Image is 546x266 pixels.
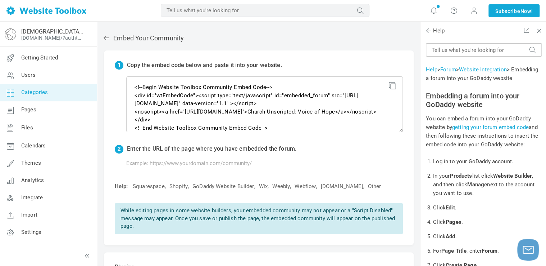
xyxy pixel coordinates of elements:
p: While editing pages in some website builders, your embedded community may not appear or a "Script... [115,203,403,234]
span: 2 [115,145,123,154]
img: globe-icon.png [5,28,16,40]
strong: Edit [446,204,455,211]
h2: Embed Your Community [103,34,415,42]
div: , , , , , , , [111,183,403,190]
input: Tell us what you're looking for [426,43,542,57]
strong: Manage [467,181,487,188]
li: Log in to your GoDaddy account. [433,154,542,169]
a: GoDaddy Website Builder [192,183,254,190]
span: Pages [21,106,36,113]
span: Help [426,27,445,35]
a: Squarespace [133,183,165,190]
h2: Embedding a forum into your GoDaddy website [426,92,542,109]
a: Website Integration [459,66,507,73]
span: Analytics [21,177,44,183]
a: Forum [440,66,456,73]
li: Click . [433,200,542,215]
a: Wix [259,183,268,190]
span: Import [21,212,37,218]
span: Integrate [21,194,43,201]
a: SubscribeNow! [488,4,540,17]
a: [DEMOGRAPHIC_DATA] Unscripted: Voice of Hope [21,28,84,35]
span: Calendars [21,142,46,149]
input: Example: https://www.yourdomain.com/community/ [126,156,403,170]
a: Other [368,183,381,190]
li: Click . [433,229,542,244]
span: Now! [520,7,533,15]
input: Tell us what you're looking for [161,4,369,17]
span: Getting Started [21,54,58,61]
a: [DOMAIN_NAME] [320,183,363,190]
a: Webflow [295,183,316,190]
strong: Forum [482,248,497,254]
span: 1 [115,61,123,70]
a: [DOMAIN_NAME]/?authtoken=56e340bc13a94a08f08cc560dc611b7c&rememberMe=1 [21,35,84,41]
p: You can embed a forum into your GoDaddy website by and then following these instructions to inser... [426,114,542,149]
span: Users [21,72,36,78]
span: > > > Embedding a forum into your GoDaddy website [426,66,538,81]
span: Settings [21,229,41,235]
li: For , enter . [433,244,542,258]
a: Help [426,66,437,73]
textarea: <!--Begin Website Toolbox Community Embed Code--> <div id="wtEmbedCode"><script type="text/javasc... [126,76,403,132]
strong: Website Builder [493,173,532,179]
a: Weebly [272,183,290,190]
span: Help: [115,183,128,190]
strong: Products [450,173,472,179]
span: Files [21,124,33,131]
strong: Pages [446,219,461,225]
li: Click . [433,215,542,229]
p: Enter the URL of the page where you have embedded the forum. [127,145,296,154]
p: Copy the embed code below and paste it into your website. [127,61,282,70]
a: Shopify [169,183,188,190]
span: Categories [21,89,48,96]
li: In your list click , and then click next to the account you want to use. [433,169,542,200]
button: Launch chat [517,239,539,261]
a: getting your forum embed code [452,124,529,130]
strong: Add [446,233,455,240]
span: Back [425,27,432,34]
strong: Page Title [441,248,467,254]
span: Themes [21,160,41,166]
